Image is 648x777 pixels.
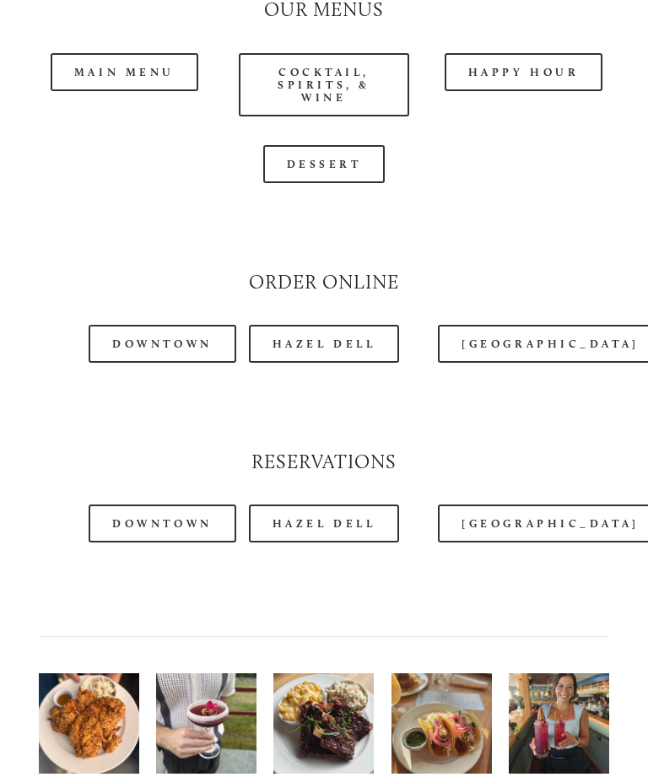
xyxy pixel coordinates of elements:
a: Happy Hour [445,53,603,91]
h2: Order Online [39,269,609,296]
a: Hazel Dell [249,325,400,363]
h2: Reservations [39,449,609,476]
a: Dessert [263,145,386,183]
a: Cocktail, Spirits, & Wine [239,53,410,116]
a: Hazel Dell [249,505,400,542]
a: Main Menu [51,53,198,91]
a: Downtown [89,325,235,363]
a: Downtown [89,505,235,542]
